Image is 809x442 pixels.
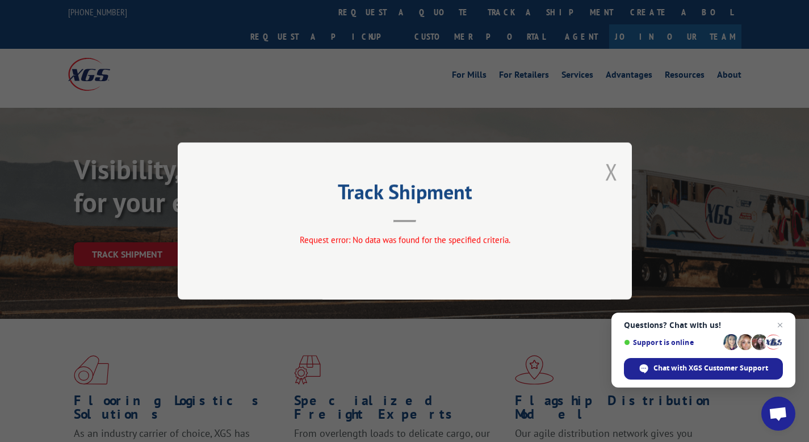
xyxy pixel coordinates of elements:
[299,234,510,245] span: Request error: No data was found for the specified criteria.
[605,157,618,187] button: Close modal
[234,184,575,205] h2: Track Shipment
[773,318,787,332] span: Close chat
[624,358,783,380] div: Chat with XGS Customer Support
[653,363,768,373] span: Chat with XGS Customer Support
[624,321,783,330] span: Questions? Chat with us!
[624,338,719,347] span: Support is online
[761,397,795,431] div: Open chat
